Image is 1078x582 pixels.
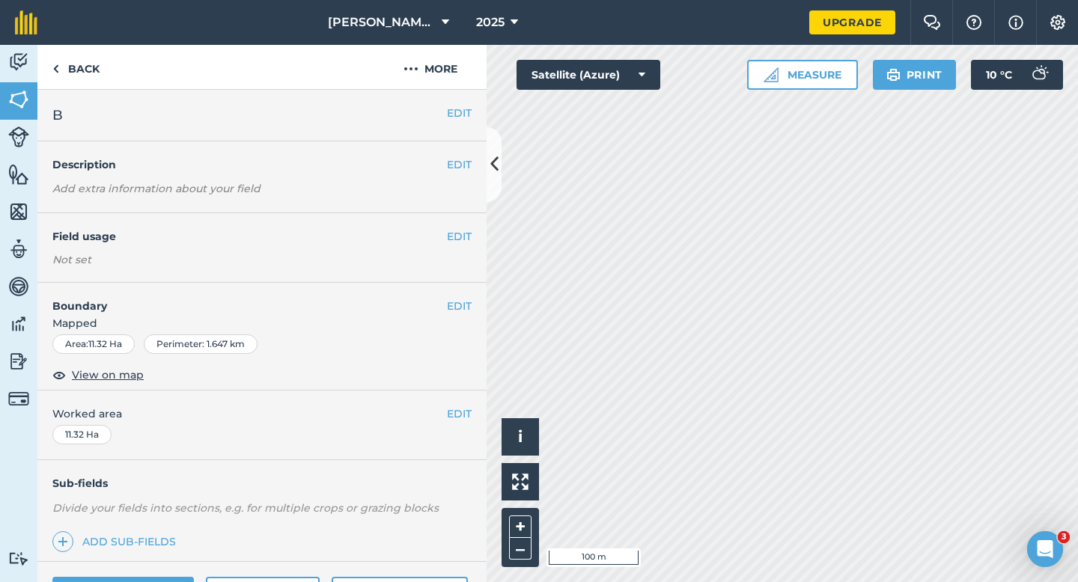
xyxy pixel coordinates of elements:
div: Area : 11.32 Ha [52,334,135,354]
h4: Description [52,156,472,173]
img: svg+xml;base64,PHN2ZyB4bWxucz0iaHR0cDovL3d3dy53My5vcmcvMjAwMC9zdmciIHdpZHRoPSIxNyIgaGVpZ2h0PSIxNy... [1008,13,1023,31]
img: Two speech bubbles overlapping with the left bubble in the forefront [923,15,941,30]
span: [PERSON_NAME] & Sons [328,13,436,31]
h4: Field usage [52,228,447,245]
img: svg+xml;base64,PHN2ZyB4bWxucz0iaHR0cDovL3d3dy53My5vcmcvMjAwMC9zdmciIHdpZHRoPSIxNCIgaGVpZ2h0PSIyNC... [58,533,68,551]
a: Upgrade [809,10,895,34]
img: svg+xml;base64,PD94bWwgdmVyc2lvbj0iMS4wIiBlbmNvZGluZz0idXRmLTgiPz4KPCEtLSBHZW5lcmF0b3I6IEFkb2JlIE... [8,350,29,373]
span: Worked area [52,405,472,422]
span: 10 ° C [986,60,1012,90]
img: A cog icon [1049,15,1067,30]
span: 3 [1058,531,1070,543]
img: svg+xml;base64,PHN2ZyB4bWxucz0iaHR0cDovL3d3dy53My5vcmcvMjAwMC9zdmciIHdpZHRoPSI1NiIgaGVpZ2h0PSI2MC... [8,88,29,111]
div: Not set [52,252,472,267]
button: More [374,45,487,89]
a: Back [37,45,115,89]
span: Mapped [37,315,487,331]
img: svg+xml;base64,PD94bWwgdmVyc2lvbj0iMS4wIiBlbmNvZGluZz0idXRmLTgiPz4KPCEtLSBHZW5lcmF0b3I6IEFkb2JlIE... [1024,60,1054,90]
img: svg+xml;base64,PD94bWwgdmVyc2lvbj0iMS4wIiBlbmNvZGluZz0idXRmLTgiPz4KPCEtLSBHZW5lcmF0b3I6IEFkb2JlIE... [8,388,29,409]
button: i [502,418,539,456]
img: svg+xml;base64,PD94bWwgdmVyc2lvbj0iMS4wIiBlbmNvZGluZz0idXRmLTgiPz4KPCEtLSBHZW5lcmF0b3I6IEFkb2JlIE... [8,51,29,73]
span: i [518,427,523,446]
h4: Boundary [37,283,447,314]
img: svg+xml;base64,PHN2ZyB4bWxucz0iaHR0cDovL3d3dy53My5vcmcvMjAwMC9zdmciIHdpZHRoPSI5IiBoZWlnaHQ9IjI0Ii... [52,60,59,78]
span: 2025 [476,13,505,31]
iframe: Intercom live chat [1027,531,1063,567]
img: svg+xml;base64,PHN2ZyB4bWxucz0iaHR0cDovL3d3dy53My5vcmcvMjAwMC9zdmciIHdpZHRoPSIxOCIgaGVpZ2h0PSIyNC... [52,366,66,384]
img: svg+xml;base64,PD94bWwgdmVyc2lvbj0iMS4wIiBlbmNvZGluZz0idXRmLTgiPz4KPCEtLSBHZW5lcmF0b3I6IEFkb2JlIE... [8,275,29,298]
img: Four arrows, one pointing top left, one top right, one bottom right and the last bottom left [512,474,529,490]
button: EDIT [447,405,472,422]
img: svg+xml;base64,PHN2ZyB4bWxucz0iaHR0cDovL3d3dy53My5vcmcvMjAwMC9zdmciIHdpZHRoPSI1NiIgaGVpZ2h0PSI2MC... [8,200,29,223]
img: svg+xml;base64,PHN2ZyB4bWxucz0iaHR0cDovL3d3dy53My5vcmcvMjAwMC9zdmciIHdpZHRoPSIxOSIgaGVpZ2h0PSIyNC... [886,66,901,84]
span: B [52,105,63,126]
button: Print [873,60,957,90]
h4: Sub-fields [37,475,487,491]
img: svg+xml;base64,PD94bWwgdmVyc2lvbj0iMS4wIiBlbmNvZGluZz0idXRmLTgiPz4KPCEtLSBHZW5lcmF0b3I6IEFkb2JlIE... [8,126,29,147]
button: 10 °C [971,60,1063,90]
em: Divide your fields into sections, e.g. for multiple crops or grazing blocks [52,501,439,515]
img: Ruler icon [764,67,779,82]
img: fieldmargin Logo [15,10,37,34]
img: A question mark icon [965,15,983,30]
button: + [509,515,532,538]
span: View on map [72,367,144,383]
div: 11.32 Ha [52,425,112,444]
a: Add sub-fields [52,531,182,552]
button: View on map [52,366,144,384]
button: Satellite (Azure) [517,60,660,90]
img: svg+xml;base64,PD94bWwgdmVyc2lvbj0iMS4wIiBlbmNvZGluZz0idXRmLTgiPz4KPCEtLSBHZW5lcmF0b3I6IEFkb2JlIE... [8,238,29,260]
img: svg+xml;base64,PD94bWwgdmVyc2lvbj0iMS4wIiBlbmNvZGluZz0idXRmLTgiPz4KPCEtLSBHZW5lcmF0b3I6IEFkb2JlIE... [8,313,29,335]
img: svg+xml;base64,PHN2ZyB4bWxucz0iaHR0cDovL3d3dy53My5vcmcvMjAwMC9zdmciIHdpZHRoPSIyMCIgaGVpZ2h0PSIyNC... [404,60,418,78]
div: Perimeter : 1.647 km [144,334,258,354]
em: Add extra information about your field [52,182,261,195]
button: EDIT [447,156,472,173]
img: svg+xml;base64,PD94bWwgdmVyc2lvbj0iMS4wIiBlbmNvZGluZz0idXRmLTgiPz4KPCEtLSBHZW5lcmF0b3I6IEFkb2JlIE... [8,551,29,566]
button: EDIT [447,228,472,245]
button: – [509,538,532,560]
img: svg+xml;base64,PHN2ZyB4bWxucz0iaHR0cDovL3d3dy53My5vcmcvMjAwMC9zdmciIHdpZHRoPSI1NiIgaGVpZ2h0PSI2MC... [8,163,29,186]
button: Measure [747,60,858,90]
button: EDIT [447,105,472,121]
button: EDIT [447,298,472,314]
